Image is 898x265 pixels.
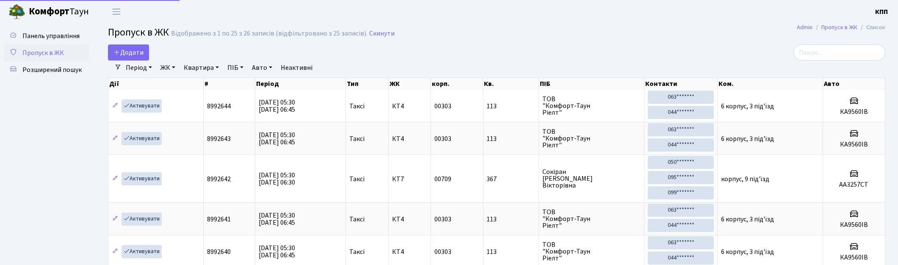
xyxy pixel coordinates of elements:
[434,247,451,257] span: 00303
[797,23,812,32] a: Admin
[349,135,365,142] span: Таксі
[487,176,536,182] span: 367
[826,141,881,149] h5: КА9560ІВ
[434,215,451,224] span: 00303
[249,61,276,75] a: Авто
[8,3,25,20] img: logo.png
[259,243,295,260] span: [DATE] 05:30 [DATE] 06:45
[207,247,231,257] span: 8992640
[875,7,888,17] a: КПП
[207,102,231,111] span: 8992644
[826,181,881,189] h5: AA3257CT
[122,99,162,113] a: Активувати
[108,25,169,40] span: Пропуск в ЖК
[346,78,389,90] th: Тип
[487,103,536,110] span: 113
[122,172,162,185] a: Активувати
[434,102,451,111] span: 00303
[392,248,427,255] span: КТ4
[106,5,127,19] button: Переключити навігацію
[826,221,881,229] h5: КА9560ІВ
[793,44,885,61] input: Пошук...
[4,28,89,44] a: Панель управління
[207,174,231,184] span: 8992642
[277,61,316,75] a: Неактивні
[392,103,427,110] span: КТ4
[22,48,64,58] span: Пропуск в ЖК
[22,65,82,75] span: Розширений пошук
[434,134,451,144] span: 00303
[29,5,89,19] span: Таун
[826,108,881,116] h5: КА9560ІВ
[259,171,295,187] span: [DATE] 05:30 [DATE] 06:30
[204,78,255,90] th: #
[857,23,885,32] li: Список
[122,213,162,226] a: Активувати
[721,215,774,224] span: 6 корпус, 3 під'їзд
[392,216,427,223] span: КТ4
[349,103,365,110] span: Таксі
[539,78,644,90] th: ПІБ
[392,176,427,182] span: КТ7
[487,248,536,255] span: 113
[721,247,774,257] span: 6 корпус, 3 під'їзд
[542,168,641,189] span: Сокіран [PERSON_NAME] Вікторівна
[157,61,179,75] a: ЖК
[22,31,80,41] span: Панель управління
[4,61,89,78] a: Розширений пошук
[255,78,346,90] th: Період
[207,215,231,224] span: 8992641
[259,211,295,227] span: [DATE] 05:30 [DATE] 06:45
[542,96,641,116] span: ТОВ "Комфорт-Таун Ріелт"
[721,174,769,184] span: корпус, 9 під'їзд
[207,134,231,144] span: 8992643
[349,176,365,182] span: Таксі
[721,102,774,111] span: 6 корпус, 3 під'їзд
[180,61,222,75] a: Квартира
[542,241,641,262] span: ТОВ "Комфорт-Таун Ріелт"
[487,216,536,223] span: 113
[821,23,857,32] a: Пропуск в ЖК
[108,78,204,90] th: Дії
[122,245,162,258] a: Активувати
[369,30,395,38] a: Скинути
[108,44,149,61] a: Додати
[721,134,774,144] span: 6 корпус, 3 під'їзд
[122,61,155,75] a: Період
[259,130,295,147] span: [DATE] 05:30 [DATE] 06:45
[644,78,717,90] th: Контакти
[784,19,898,36] nav: breadcrumb
[718,78,823,90] th: Ком.
[122,132,162,145] a: Активувати
[823,78,885,90] th: Авто
[224,61,247,75] a: ПІБ
[542,128,641,149] span: ТОВ "Комфорт-Таун Ріелт"
[826,254,881,262] h5: КА9560ІВ
[392,135,427,142] span: КТ4
[171,30,367,38] div: Відображено з 1 по 25 з 26 записів (відфільтровано з 25 записів).
[349,248,365,255] span: Таксі
[29,5,69,18] b: Комфорт
[434,174,451,184] span: 00709
[487,135,536,142] span: 113
[431,78,484,90] th: корп.
[259,98,295,114] span: [DATE] 05:30 [DATE] 06:45
[113,48,144,57] span: Додати
[389,78,431,90] th: ЖК
[4,44,89,61] a: Пропуск в ЖК
[542,209,641,229] span: ТОВ "Комфорт-Таун Ріелт"
[483,78,539,90] th: Кв.
[349,216,365,223] span: Таксі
